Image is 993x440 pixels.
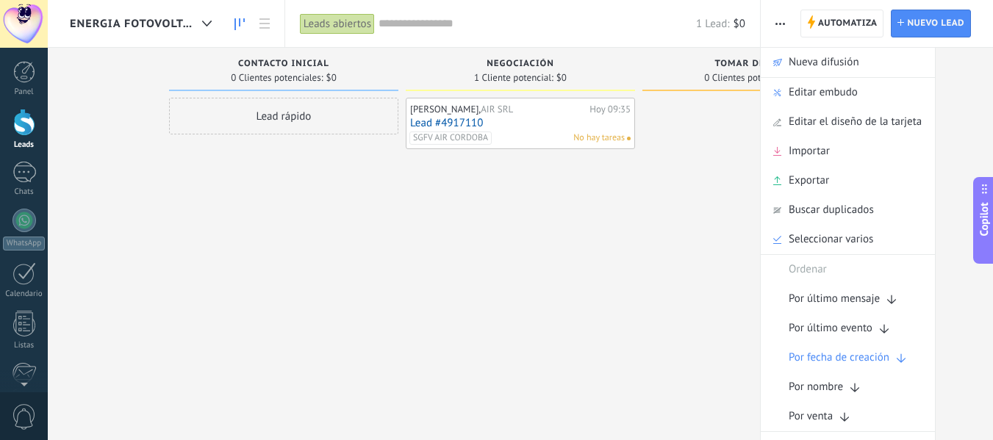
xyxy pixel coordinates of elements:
span: Importar [789,137,830,166]
a: Nuevo lead [891,10,971,37]
a: Lista [252,10,277,38]
a: Lead #4917110 [410,117,631,129]
div: WhatsApp [3,237,45,250]
div: Panel [3,87,46,97]
span: $0 [556,73,567,82]
span: Editar el diseño de la tarjeta [789,107,922,137]
button: Más [770,10,791,37]
span: Por nombre [789,372,843,402]
div: Leads abiertos [300,13,375,35]
span: Seleccionar varios [789,225,873,254]
div: Calendario [3,289,46,299]
span: SGFV AIR CORDOBA [409,131,492,145]
span: Automatiza [818,10,878,37]
span: No hay tareas [573,131,625,145]
div: Listas [3,341,46,350]
div: Lead rápido [169,98,398,134]
a: Automatiza [800,10,884,37]
span: AIR SRL [481,103,513,115]
span: 1 Cliente potencial: [474,73,553,82]
div: Tomar decisión [650,59,864,71]
span: Por venta [789,402,833,431]
span: $0 [734,17,745,31]
span: Ordenar [789,255,827,284]
span: Nueva difusión [789,48,859,77]
span: Exportar [789,166,829,195]
div: Leads [3,140,46,150]
span: Nuevo lead [907,10,964,37]
span: Tomar decisión [714,59,799,69]
span: Por fecha de creación [789,343,889,372]
a: Leads [227,10,252,38]
div: Negociación [413,59,628,71]
span: 0 Clientes potenciales: [231,73,323,82]
span: Buscar duplicados [789,195,874,225]
span: Por último mensaje [789,284,880,314]
span: 0 Clientes potenciales: [704,73,796,82]
div: Hoy 09:35 [589,104,631,115]
span: Energia Fotovoltaica [70,17,196,31]
div: [PERSON_NAME], [410,104,586,115]
span: Negociación [487,59,554,69]
span: 1 Lead: [696,17,729,31]
span: Por último evento [789,314,872,343]
div: Chats [3,187,46,197]
span: Contacto inicial [238,59,329,69]
span: Editar embudo [789,78,858,107]
div: Contacto inicial [176,59,391,71]
span: $0 [326,73,337,82]
span: Copilot [977,202,992,236]
span: No hay nada asignado [627,137,631,140]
